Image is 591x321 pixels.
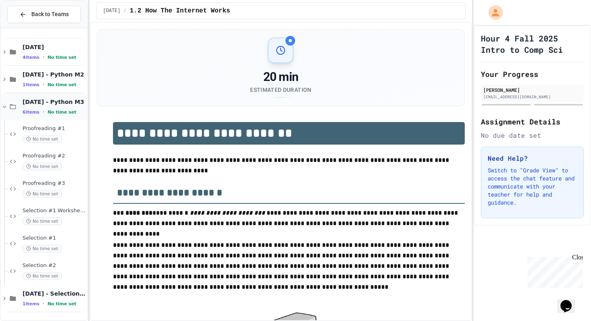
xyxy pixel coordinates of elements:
span: / [124,8,127,14]
span: 1 items [23,82,39,87]
h1: Hour 4 Fall 2025 Intro to Comp Sci [481,33,584,55]
span: No time set [23,217,62,225]
span: No time set [23,190,62,198]
span: Proofreading #1 [23,125,86,132]
h2: Your Progress [481,68,584,80]
span: [DATE] - Selection #2 [23,290,86,297]
span: August 20 [103,8,120,14]
p: Switch to "Grade View" to access the chat feature and communicate with your teacher for help and ... [488,166,577,207]
span: • [43,81,44,88]
span: No time set [47,110,76,115]
span: [DATE] - Python M3 [23,98,86,106]
span: 1 items [23,301,39,307]
div: No due date set [481,130,584,140]
div: Chat with us now!Close [3,3,55,51]
div: My Account [480,3,505,22]
span: No time set [47,301,76,307]
span: No time set [23,245,62,253]
span: • [43,54,44,60]
button: Back to Teams [7,6,81,23]
span: 6 items [23,110,39,115]
span: • [43,300,44,307]
span: No time set [23,272,62,280]
span: No time set [47,82,76,87]
span: Proofreading #2 [23,153,86,159]
span: Selection #2 [23,262,86,269]
span: Selection #1 [23,235,86,242]
span: Proofreading #3 [23,180,86,187]
span: No time set [47,55,76,60]
div: Estimated Duration [250,86,311,94]
span: No time set [23,163,62,170]
span: Selection #1 Worksheet Verify [23,207,86,214]
span: [DATE] [23,43,86,51]
span: 4 items [23,55,39,60]
iframe: chat widget [557,289,583,313]
span: No time set [23,135,62,143]
div: [EMAIL_ADDRESS][DOMAIN_NAME] [483,94,581,100]
div: [PERSON_NAME] [483,86,581,93]
iframe: chat widget [524,254,583,288]
h2: Assignment Details [481,116,584,127]
span: [DATE] - Python M2 [23,71,86,78]
h3: Need Help? [488,153,577,163]
span: 1.2 How The Internet Works [130,6,230,16]
span: Back to Teams [31,10,69,19]
div: 20 min [250,70,311,84]
span: • [43,109,44,115]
